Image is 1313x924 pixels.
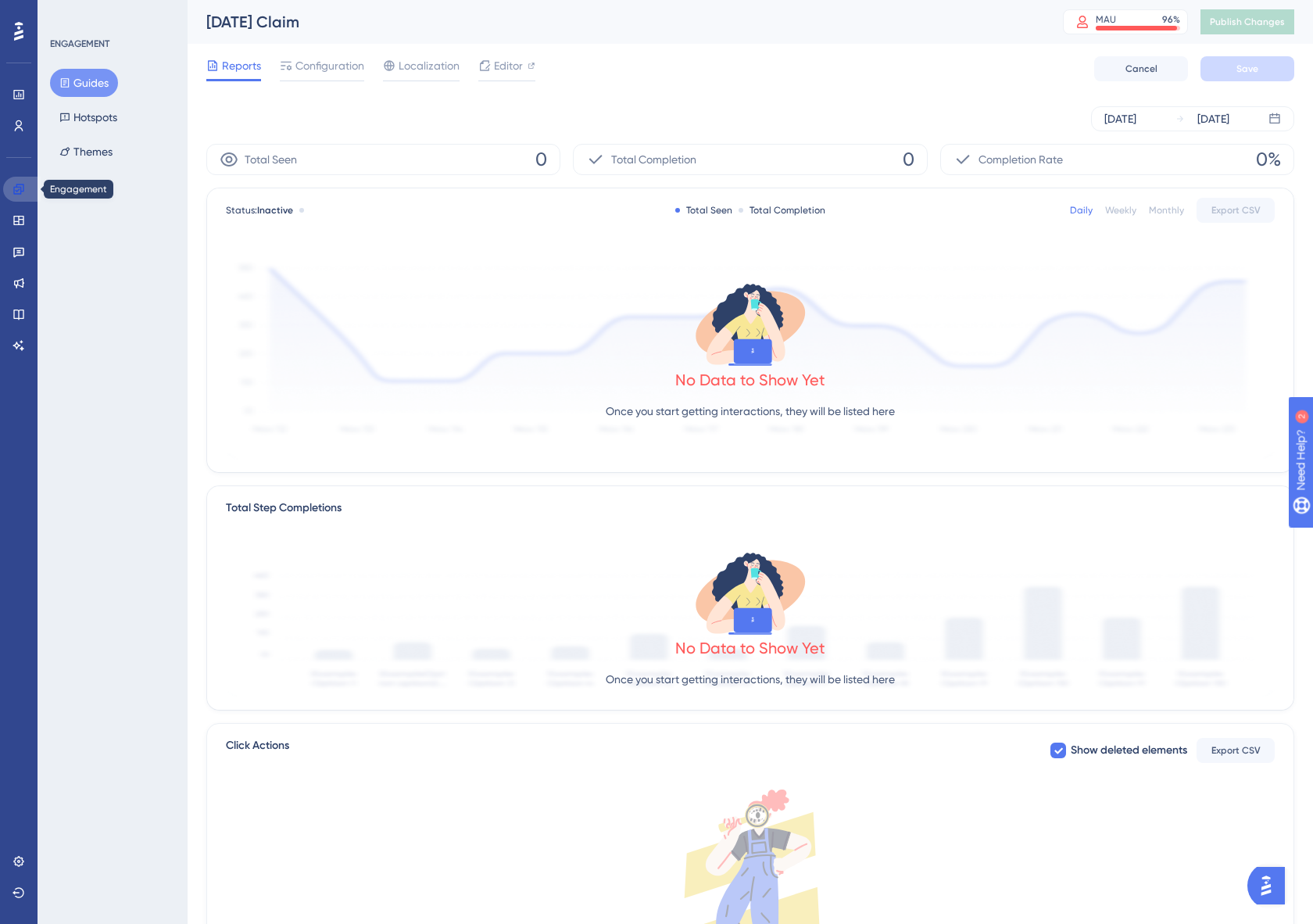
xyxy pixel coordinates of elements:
button: Save [1200,56,1294,81]
span: Inactive [257,205,293,216]
iframe: UserGuiding AI Assistant Launcher [1247,862,1294,909]
div: 2 [109,8,113,20]
button: Export CSV [1197,738,1275,763]
span: Save [1236,63,1258,75]
div: ENGAGEMENT [50,38,109,50]
div: 96 % [1162,13,1180,26]
span: Export CSV [1211,744,1261,757]
span: Completion Rate [978,150,1063,169]
div: No Data to Show Yet [675,637,825,659]
span: 0 [535,147,547,172]
span: Click Actions [226,736,289,765]
span: Need Help? [37,4,98,23]
div: Total Completion [739,204,825,217]
div: Total Step Completions [226,499,342,518]
div: Weekly [1105,204,1136,217]
span: Configuration [295,56,364,75]
span: Status: [226,204,293,217]
button: Hotspots [50,103,127,131]
button: Publish Changes [1200,9,1294,34]
span: Cancel [1125,63,1157,75]
div: Monthly [1149,204,1184,217]
span: 0 [903,147,914,172]
span: Reports [222,56,261,75]
button: Guides [50,69,118,97]
button: Themes [50,138,122,166]
div: Total Seen [675,204,732,217]
span: Show deleted elements [1071,741,1187,760]
div: MAU [1096,13,1116,26]
span: Total Completion [611,150,696,169]
div: [DATE] [1197,109,1229,128]
button: Cancel [1094,56,1188,81]
div: Daily [1070,204,1093,217]
div: [DATE] [1104,109,1136,128]
span: Publish Changes [1210,16,1285,28]
p: Once you start getting interactions, they will be listed here [606,402,895,421]
span: Localization [399,56,460,75]
span: Total Seen [245,150,297,169]
p: Once you start getting interactions, they will be listed here [606,670,895,689]
div: [DATE] Claim [206,11,1024,33]
span: 0% [1256,147,1281,172]
span: Export CSV [1211,204,1261,217]
div: No Data to Show Yet [675,369,825,391]
span: Editor [494,56,523,75]
button: Export CSV [1197,198,1275,223]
